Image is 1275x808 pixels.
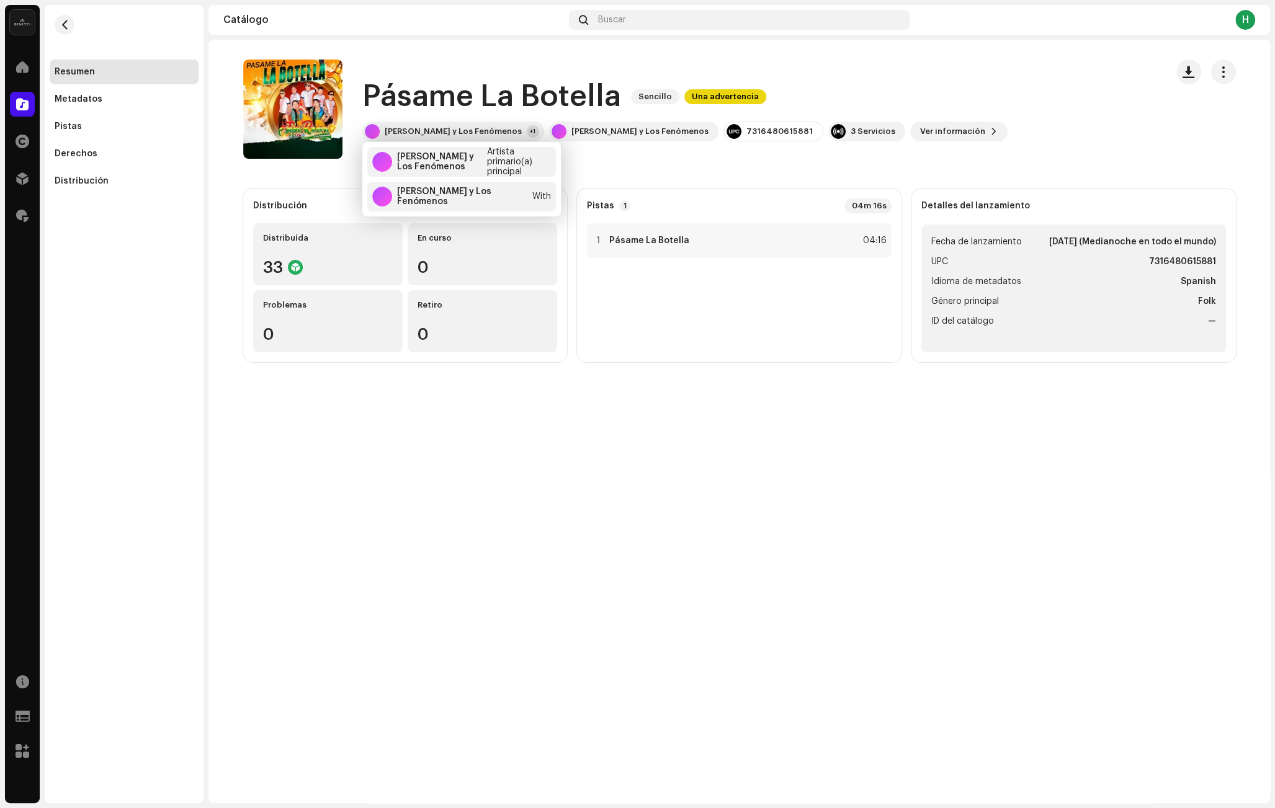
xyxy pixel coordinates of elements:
div: Artista primario(a) principal [486,147,551,177]
re-m-nav-item: Pistas [50,114,199,139]
strong: 7316480615881 [1149,254,1216,269]
strong: Folk [1198,294,1216,309]
div: Distribución [55,176,109,186]
div: H [1235,10,1255,30]
re-m-nav-item: Resumen [50,60,199,84]
re-m-nav-item: Metadatos [50,87,199,112]
p-badge: 1 [619,200,630,211]
span: Fecha de lanzamiento [931,234,1022,249]
div: Metadatos [55,94,102,104]
div: With [532,192,551,202]
div: Distribuída [263,233,393,243]
div: Resumen [55,67,95,77]
div: Pistas [55,122,82,131]
span: UPC [931,254,948,269]
div: [PERSON_NAME] y Los Fenómenos [385,127,522,136]
span: Sencillo [631,89,679,104]
div: [PERSON_NAME] y Los Fenómenos [397,152,481,172]
div: 7316480615881 [746,127,813,136]
strong: Pistas [587,201,614,211]
strong: Detalles del lanzamiento [921,201,1030,211]
div: [PERSON_NAME] y Los Fenómenos [397,187,527,206]
span: Género principal [931,294,999,309]
div: Catálogo [223,15,564,25]
strong: [DATE] (Medianoche en todo el mundo) [1049,234,1216,249]
button: Ver información [910,122,1008,141]
img: 02a7c2d3-3c89-4098-b12f-2ff2945c95ee [10,10,35,35]
re-m-nav-item: Derechos [50,141,199,166]
span: Buscar [598,15,626,25]
span: Ver información [920,119,985,144]
re-m-nav-item: Distribución [50,169,199,193]
strong: Spanish [1181,274,1216,289]
div: Problemas [263,300,393,310]
span: Una advertencia [684,89,766,104]
div: [PERSON_NAME] y Los Fenómenos [571,127,709,136]
div: 04:16 [859,233,887,248]
div: Retiro [418,300,547,310]
span: Idioma de metadatos [931,274,1021,289]
h1: Pásame La Botella [362,77,621,117]
div: +1 [527,125,539,138]
div: 04m 16s [844,198,892,213]
div: Derechos [55,149,97,159]
strong: Pásame La Botella [609,236,689,246]
strong: — [1208,314,1216,329]
div: Distribución [253,201,307,211]
span: ID del catálogo [931,314,994,329]
div: En curso [418,233,547,243]
div: 3 Servicios [851,127,895,136]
